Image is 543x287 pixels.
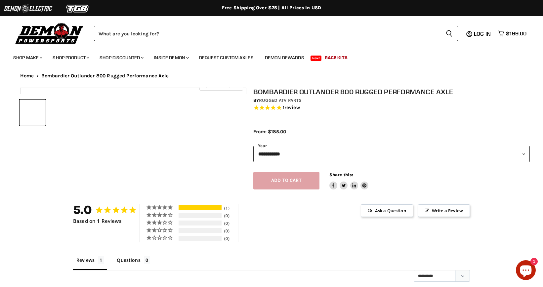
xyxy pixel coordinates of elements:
span: Log in [474,30,491,37]
span: Ask a Question [361,204,413,217]
button: Bombardier Outlander 800 Rugged Performance Axle thumbnail [20,100,46,126]
img: Demon Powersports [13,21,86,45]
div: 5 ★ [146,204,178,210]
button: Search [440,26,458,41]
li: Questions [113,256,153,270]
select: year [253,146,530,162]
span: Write a Review [418,204,470,217]
span: $199.00 [506,30,526,37]
a: Home [20,73,34,79]
aside: Share this: [329,172,369,189]
span: From: $185.00 [253,129,286,135]
div: 5-Star Ratings [179,205,222,210]
input: Search [94,26,440,41]
img: Demon Electric Logo 2 [3,2,53,15]
span: Rated 5.0 out of 5 stars 1 reviews [253,104,530,111]
a: Rugged ATV Parts [259,98,302,103]
span: Bombardier Outlander 800 Rugged Performance Axle [41,73,169,79]
a: Request Custom Axles [194,51,259,64]
img: TGB Logo 2 [53,2,103,15]
div: by [253,97,530,104]
select: Sort reviews [414,270,470,282]
ul: Main menu [8,48,525,64]
a: $199.00 [495,29,530,38]
a: Shop Make [8,51,46,64]
span: Based on 1 Reviews [73,218,121,224]
span: Share this: [329,172,353,177]
span: review [284,104,300,110]
div: 1 [223,205,236,211]
a: Inside Demon [149,51,193,64]
h1: Bombardier Outlander 800 Rugged Performance Axle [253,88,530,96]
span: 1 reviews [283,104,300,110]
div: 100% [179,205,222,210]
a: Demon Rewards [260,51,309,64]
nav: Breadcrumbs [7,73,536,79]
div: Free Shipping Over $75 | All Prices In USD [7,5,536,11]
form: Product [94,26,458,41]
li: Reviews [73,256,107,270]
a: Race Kits [320,51,353,64]
a: Shop Product [48,51,93,64]
span: New! [311,56,322,61]
span: Click to expand [203,83,239,88]
a: Shop Discounted [95,51,147,64]
strong: 5.0 [73,203,92,217]
a: Log in [471,31,495,37]
inbox-online-store-chat: Shopify online store chat [514,260,538,282]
